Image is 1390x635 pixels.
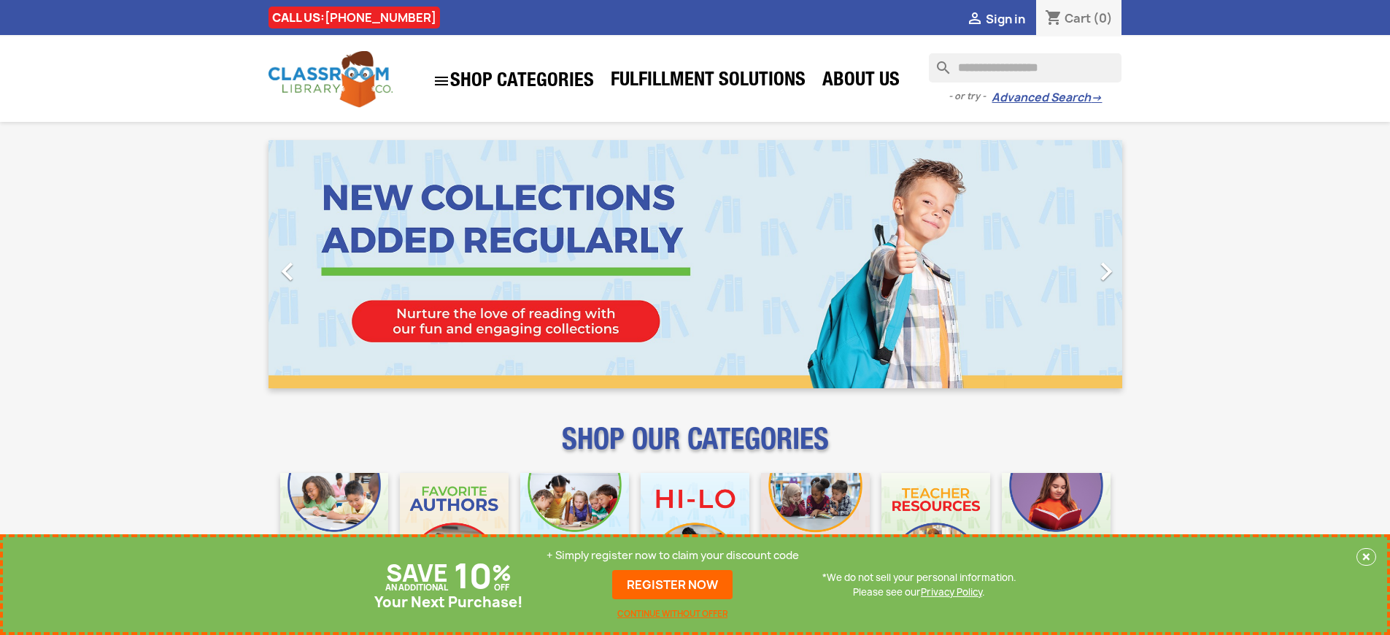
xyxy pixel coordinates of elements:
span: - or try - [949,89,992,104]
img: Classroom Library Company [269,51,393,107]
img: CLC_Bulk_Mobile.jpg [280,473,389,582]
a: Next [994,140,1122,388]
img: CLC_Favorite_Authors_Mobile.jpg [400,473,509,582]
img: CLC_Phonics_And_Decodables_Mobile.jpg [520,473,629,582]
i:  [269,253,306,290]
span: → [1091,91,1102,105]
i:  [1088,253,1124,290]
i: shopping_cart [1045,10,1062,28]
a: Previous [269,140,397,388]
p: SHOP OUR CATEGORIES [269,435,1122,461]
a: SHOP CATEGORIES [425,65,601,97]
ul: Carousel container [269,140,1122,388]
i:  [433,72,450,90]
img: CLC_HiLo_Mobile.jpg [641,473,749,582]
a: [PHONE_NUMBER] [325,9,436,26]
img: CLC_Fiction_Nonfiction_Mobile.jpg [761,473,870,582]
a:  Sign in [966,11,1025,27]
i: search [929,53,946,71]
img: CLC_Dyslexia_Mobile.jpg [1002,473,1111,582]
span: Cart [1065,10,1091,26]
img: CLC_Teacher_Resources_Mobile.jpg [881,473,990,582]
input: Search [929,53,1121,82]
div: CALL US: [269,7,440,28]
a: Advanced Search→ [992,91,1102,105]
span: (0) [1093,10,1113,26]
a: About Us [815,67,907,96]
span: Sign in [986,11,1025,27]
a: Fulfillment Solutions [603,67,813,96]
i:  [966,11,984,28]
